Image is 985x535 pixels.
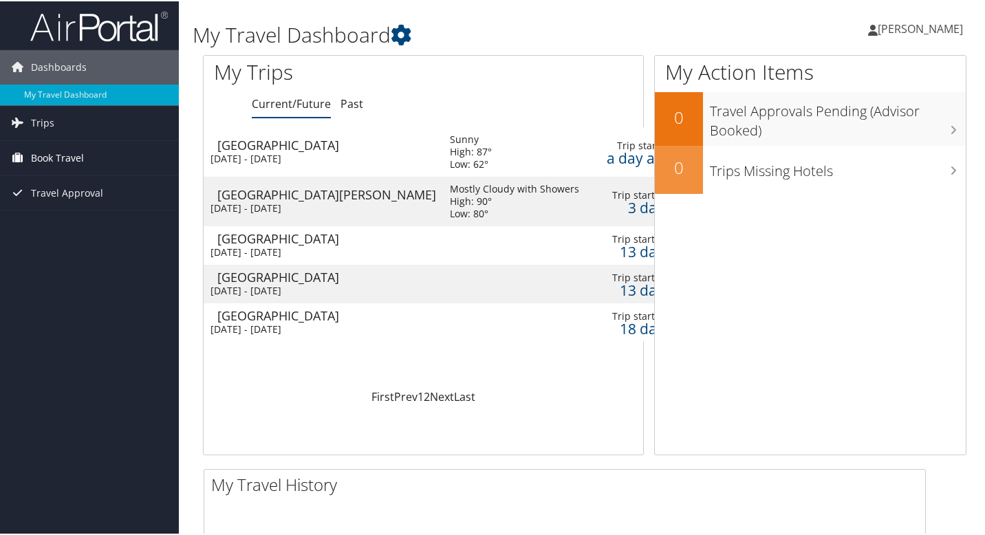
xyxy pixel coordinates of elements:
div: Trip starts in [607,188,671,200]
div: Low: 80° [450,206,579,219]
div: [GEOGRAPHIC_DATA] [217,138,436,150]
div: Trip started [607,138,671,151]
a: 0Trips Missing Hotels [655,144,966,193]
div: Low: 62° [450,157,492,169]
div: [DATE] - [DATE] [210,283,429,296]
h1: My Trips [214,56,450,85]
div: [DATE] - [DATE] [210,201,429,213]
a: Last [454,388,475,403]
h3: Travel Approvals Pending (Advisor Booked) [710,94,966,139]
div: [DATE] - [DATE] [210,151,429,164]
div: Trip starts in [607,270,671,283]
a: 1 [418,388,424,403]
div: a day ago [607,151,671,163]
div: [GEOGRAPHIC_DATA] [217,308,436,320]
a: Past [340,95,363,110]
div: High: 90° [450,194,579,206]
h2: 0 [655,105,703,128]
a: 0Travel Approvals Pending (Advisor Booked) [655,91,966,144]
h2: My Travel History [211,472,925,495]
div: [GEOGRAPHIC_DATA][PERSON_NAME] [217,187,436,199]
span: Trips [31,105,54,139]
a: Current/Future [252,95,331,110]
div: 13 days [607,244,671,256]
div: Trip starts in [607,309,671,321]
a: Prev [394,388,418,403]
span: Dashboards [31,49,87,83]
span: Travel Approval [31,175,103,209]
a: 2 [424,388,430,403]
a: [PERSON_NAME] [868,7,977,48]
div: 3 days [607,200,671,212]
img: airportal-logo.png [30,9,168,41]
div: [DATE] - [DATE] [210,322,429,334]
span: Book Travel [31,140,84,174]
div: [DATE] - [DATE] [210,245,429,257]
div: [GEOGRAPHIC_DATA] [217,231,436,243]
div: Mostly Cloudy with Showers [450,182,579,194]
div: 18 days [607,321,671,334]
a: First [371,388,394,403]
div: 13 days [607,283,671,295]
h1: My Action Items [655,56,966,85]
div: Sunny [450,132,492,144]
div: [GEOGRAPHIC_DATA] [217,270,436,282]
div: Trip starts in [607,232,671,244]
a: Next [430,388,454,403]
h2: 0 [655,155,703,178]
div: High: 87° [450,144,492,157]
h1: My Travel Dashboard [193,19,715,48]
h3: Trips Missing Hotels [710,153,966,179]
span: [PERSON_NAME] [878,20,963,35]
